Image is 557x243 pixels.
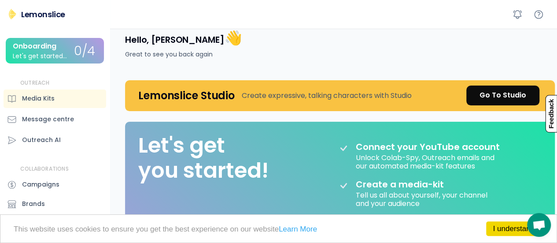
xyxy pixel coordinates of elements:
[279,225,317,233] a: Learn More
[225,28,242,48] font: 👋
[22,180,59,189] div: Campaigns
[486,221,543,236] a: I understand!
[14,225,543,233] p: This website uses cookies to ensure you get the best experience on our website
[138,133,269,183] div: Let's get you started!
[22,115,74,124] div: Message centre
[125,29,242,47] h4: Hello, [PERSON_NAME]
[480,90,526,101] div: Go To Studio
[20,165,69,173] div: COLLABORATIONS
[242,90,412,101] div: Create expressive, talking characters with Studio
[466,86,539,105] a: Go To Studio
[125,50,213,59] div: Great to see you back again
[138,89,235,102] h4: Lemonslice Studio
[22,94,55,103] div: Media Kits
[20,79,50,87] div: OUTREACH
[13,42,56,50] div: Onboarding
[527,213,551,237] a: Open chat
[356,152,496,170] div: Unlock Colab-Spy, Outreach emails and our automated media-kit features
[356,190,489,208] div: Tell us all about yourself, your channel and your audience
[21,9,65,20] div: Lemonslice
[22,135,61,145] div: Outreach AI
[22,199,45,209] div: Brands
[74,45,95,58] div: 0/4
[356,142,500,152] div: Connect your YouTube account
[13,53,67,60] div: Let's get started...
[356,179,466,190] div: Create a media-kit
[7,9,18,19] img: Lemonslice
